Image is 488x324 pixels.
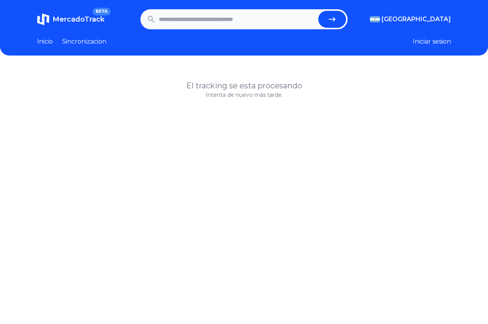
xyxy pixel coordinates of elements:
[370,15,451,24] button: [GEOGRAPHIC_DATA]
[62,37,106,46] a: Sincronizacion
[382,15,451,24] span: [GEOGRAPHIC_DATA]
[37,91,451,99] p: Intenta de nuevo más tarde.
[37,13,105,25] a: MercadoTrackBETA
[413,37,451,46] button: Iniciar sesion
[37,13,49,25] img: MercadoTrack
[52,15,105,24] span: MercadoTrack
[37,80,451,91] h1: El tracking se esta procesando
[37,37,53,46] a: Inicio
[93,8,111,15] span: BETA
[370,16,380,22] img: Argentina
